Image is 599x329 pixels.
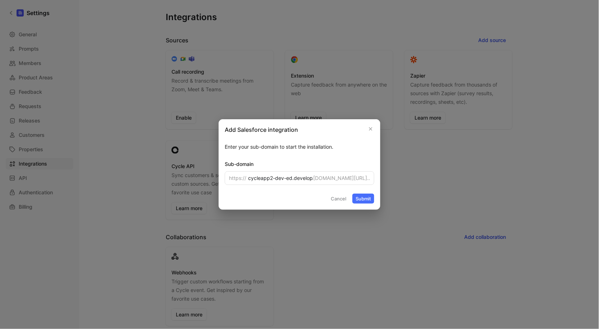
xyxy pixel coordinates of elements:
p: Enter your sub-domain to start the installation. [225,143,374,151]
div: Add Salesforce integration [225,125,298,134]
div: .[DOMAIN_NAME][URL].. [312,171,374,185]
input: 123-abc [225,171,374,185]
button: Cancel [328,194,349,204]
div: Sub-domain [225,160,374,168]
div: https:// [225,171,246,185]
button: Submit [352,194,374,204]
